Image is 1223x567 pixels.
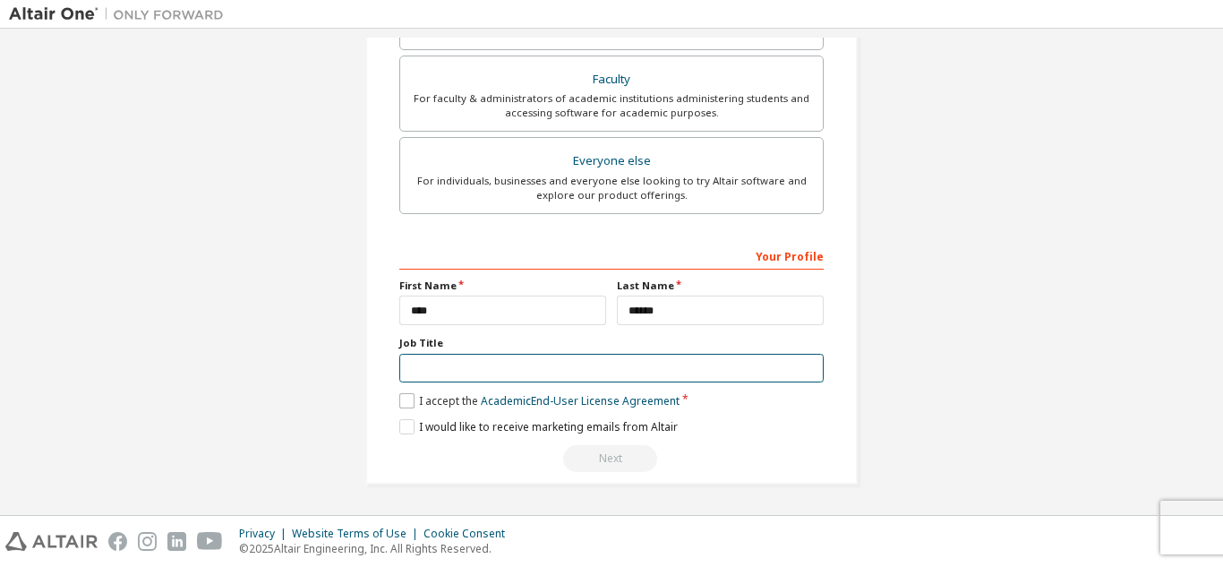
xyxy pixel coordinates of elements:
[399,279,606,293] label: First Name
[239,541,516,556] p: © 2025 Altair Engineering, Inc. All Rights Reserved.
[399,393,680,408] label: I accept the
[411,149,812,174] div: Everyone else
[411,67,812,92] div: Faculty
[481,393,680,408] a: Academic End-User License Agreement
[292,527,423,541] div: Website Terms of Use
[9,5,233,23] img: Altair One
[239,527,292,541] div: Privacy
[411,91,812,120] div: For faculty & administrators of academic institutions administering students and accessing softwa...
[167,532,186,551] img: linkedin.svg
[399,419,678,434] label: I would like to receive marketing emails from Altair
[411,174,812,202] div: For individuals, businesses and everyone else looking to try Altair software and explore our prod...
[399,336,824,350] label: Job Title
[138,532,157,551] img: instagram.svg
[197,532,223,551] img: youtube.svg
[617,279,824,293] label: Last Name
[399,241,824,270] div: Your Profile
[399,445,824,472] div: Read and acccept EULA to continue
[423,527,516,541] div: Cookie Consent
[108,532,127,551] img: facebook.svg
[5,532,98,551] img: altair_logo.svg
